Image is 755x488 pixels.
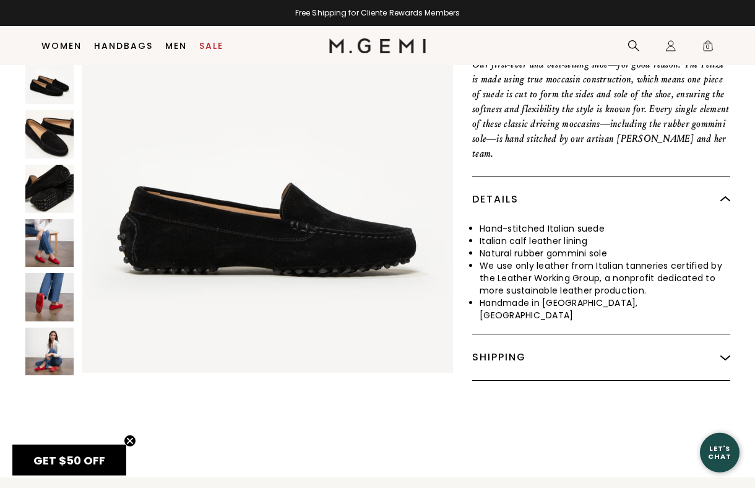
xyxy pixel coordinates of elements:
div: GET $50 OFFClose teaser [12,445,126,476]
a: Women [41,41,82,51]
img: The Felize Suede [82,1,453,373]
li: Natural rubber gommini sole [480,247,730,259]
span: GET $50 OFF [33,453,105,468]
li: Handmade in [GEOGRAPHIC_DATA], [GEOGRAPHIC_DATA] [480,297,730,321]
img: The Felize Suede [25,273,74,321]
a: Sale [199,41,223,51]
li: We use only leather from Italian tanneries certified by the Leather Working Group, a nonprofit de... [480,259,730,297]
img: The Felize Suede [25,165,74,213]
a: Handbags [94,41,153,51]
li: Hand-stitched Italian suede [480,222,730,235]
div: Shipping [472,334,730,380]
img: M.Gemi [329,38,426,53]
img: The Felize Suede [25,219,74,268]
img: The Felize Suede [25,110,74,159]
img: The Felize Suede [25,56,74,105]
button: Close teaser [124,435,136,447]
div: Let's Chat [700,445,740,460]
span: 0 [702,42,714,54]
li: Italian calf leather lining [480,235,730,247]
p: Our first-ever and best-selling shoe—for good reason. The Felize is made using true moccasin cons... [472,57,730,161]
a: Men [165,41,187,51]
div: Details [472,176,730,222]
img: The Felize Suede [25,328,74,376]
